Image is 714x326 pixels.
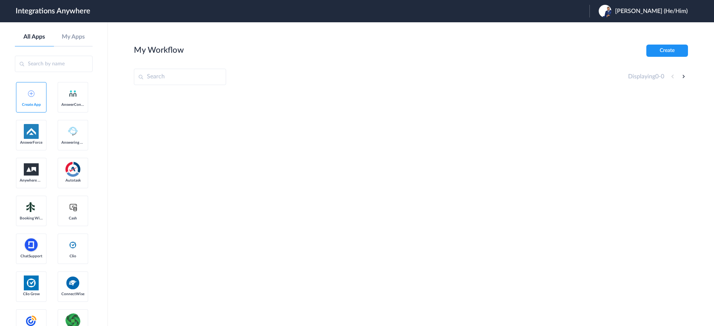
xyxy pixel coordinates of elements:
[61,216,84,221] span: Cash
[15,33,54,40] a: All Apps
[134,45,184,55] h2: My Workflow
[24,276,39,290] img: Clio.jpg
[16,7,90,16] h1: Integrations Anywhere
[20,140,43,145] span: AnswerForce
[68,89,77,98] img: answerconnect-logo.svg
[68,203,78,212] img: cash-logo.svg
[134,69,226,85] input: Search
[15,56,93,72] input: Search by name
[20,102,43,107] span: Create App
[65,162,80,177] img: autotask.png
[24,238,39,252] img: chatsupport-icon.svg
[24,124,39,139] img: af-app-logo.svg
[20,178,43,183] span: Anywhere Works
[599,5,611,17] img: dffc7c24-452a-452c-b3c2-fb5d2303e76d.png
[61,178,84,183] span: Autotask
[65,124,80,139] img: Answering_service.png
[65,276,80,290] img: connectwise.png
[661,74,664,79] span: 0
[68,241,77,250] img: clio-logo.svg
[28,90,35,97] img: add-icon.svg
[61,254,84,258] span: Clio
[646,45,688,57] button: Create
[54,33,93,40] a: My Apps
[61,140,84,145] span: Answering Service
[655,74,659,79] span: 0
[615,8,688,15] span: [PERSON_NAME] (He/Him)
[20,216,43,221] span: Booking Widget
[61,292,84,296] span: ConnectWise
[61,102,84,107] span: AnswerConnect
[20,254,43,258] span: ChatSupport
[628,73,664,80] h4: Displaying -
[20,292,43,296] span: Clio Grow
[24,201,39,214] img: Setmore_Logo.svg
[24,163,39,176] img: aww.png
